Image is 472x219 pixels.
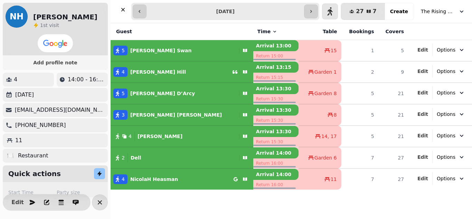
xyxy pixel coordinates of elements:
span: Options [437,154,455,161]
button: Edit [417,175,428,182]
p: [EMAIL_ADDRESS][DOMAIN_NAME] [15,106,105,114]
button: Edit [417,68,428,75]
span: Options [437,89,455,96]
button: 2 Dell [111,149,253,166]
p: NicolaH Heasman [130,176,178,183]
p: Return 16:00 [253,180,299,190]
p: [PERSON_NAME] [PERSON_NAME] [130,111,222,118]
td: 27 [378,168,408,190]
button: Options [433,86,469,99]
td: 27 [378,147,408,168]
button: Create [385,3,414,20]
td: 1 [341,40,378,62]
span: Options [437,175,455,182]
td: 21 [378,83,408,104]
button: Options [433,129,469,142]
span: 1 [40,22,43,28]
span: 7 [373,9,377,14]
span: Edit [417,133,428,138]
button: 3[PERSON_NAME] [PERSON_NAME] [111,107,253,123]
button: 5[PERSON_NAME] Swan [111,42,253,59]
td: 21 [378,126,408,147]
p: 14:00 - 16:00 [68,75,105,84]
button: Edit [417,132,428,139]
span: 14, 17 [321,133,337,140]
span: Garden 1 [314,69,337,75]
button: 4[PERSON_NAME] Hill [111,64,253,80]
button: Edit [11,195,25,209]
p: Arrival 13:00 [253,40,299,51]
p: [PERSON_NAME] D’Arcy [130,90,195,97]
p: Return 15:00 [253,51,299,61]
h2: Quick actions [8,169,61,179]
button: Time [257,28,277,35]
p: 11 [15,136,22,145]
span: 3 [122,111,125,118]
span: The Rising Sun [421,8,455,15]
p: Return 15:30 [253,137,299,147]
button: Options [433,65,469,77]
p: Arrival 13:30 [253,104,299,116]
p: Return 15:15 [253,73,299,82]
td: 7 [341,168,378,190]
p: Return 16:00 [253,158,299,168]
td: 9 [378,61,408,83]
p: [PERSON_NAME] Swan [130,47,191,54]
button: Options [433,108,469,120]
p: [DATE] [15,91,34,99]
span: Options [437,46,455,53]
span: Create [390,9,408,14]
p: Return 15:30 [253,94,299,104]
span: Edit [13,200,22,205]
p: [PHONE_NUMBER] [15,121,66,129]
span: 4 [122,69,125,75]
button: The Rising Sun [417,5,469,18]
th: Covers [378,23,408,40]
p: 🍽️ [7,152,14,160]
p: Arrival 13:15 [253,62,299,73]
span: NH [10,12,23,21]
span: 8 [334,111,337,118]
span: Edit [417,90,428,95]
span: 15 [331,47,337,54]
button: Edit [417,111,428,118]
td: 5 [378,40,408,62]
span: Time [257,28,271,35]
p: Arrival 13:30 [253,126,299,137]
label: Party size [57,189,102,196]
button: 277 [341,3,385,20]
button: Edit [417,46,428,53]
p: [PERSON_NAME] [138,133,182,140]
td: 5 [341,83,378,104]
span: Options [437,132,455,139]
span: Edit [417,69,428,74]
span: 5 [122,90,125,97]
span: 11 [331,176,337,183]
span: Add profile note [11,60,100,65]
label: Start Time [8,189,54,196]
td: 5 [341,126,378,147]
td: 21 [378,104,408,126]
span: st [43,22,49,28]
span: Edit [417,155,428,159]
td: 7 [341,147,378,168]
button: 5[PERSON_NAME] D’Arcy [111,85,253,102]
span: 5 [122,47,125,54]
button: Options [433,151,469,163]
span: 4 [129,133,132,140]
span: Edit [417,112,428,117]
button: Edit [417,89,428,96]
h2: [PERSON_NAME] [33,12,97,22]
p: Return 15:30 [253,116,299,125]
span: 27 [356,9,364,14]
td: 2 [341,61,378,83]
span: 4 [122,176,125,183]
span: Options [437,68,455,75]
span: Options [437,111,455,118]
span: Garden 8 [314,90,337,97]
p: [PERSON_NAME] Hill [130,69,186,75]
th: Guest [111,23,253,40]
button: Edit [417,154,428,161]
button: Options [433,172,469,185]
p: visit [40,22,59,29]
